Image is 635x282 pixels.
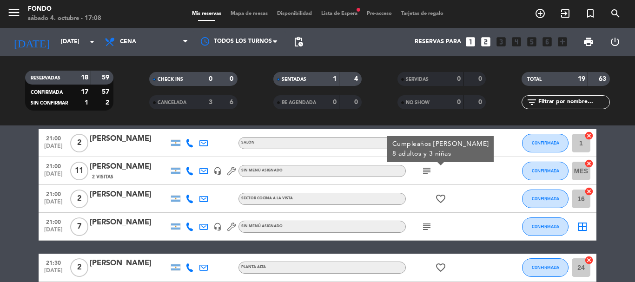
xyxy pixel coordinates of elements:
[495,36,507,48] i: looks_3
[317,11,362,16] span: Lista de Espera
[272,11,317,16] span: Disponibilidad
[241,224,283,228] span: Sin menú asignado
[522,162,569,180] button: CONFIRMADA
[435,193,446,204] i: favorite_border
[42,199,65,210] span: [DATE]
[527,77,542,82] span: TOTAL
[241,141,255,144] span: SALÓN
[415,39,461,45] span: Reservas para
[293,36,304,47] span: pending_actions
[31,90,63,95] span: CONFIRMADA
[70,190,88,208] span: 2
[90,216,169,229] div: [PERSON_NAME]
[610,8,621,19] i: search
[435,262,446,273] i: favorite_border
[333,99,337,105] strong: 0
[90,189,169,201] div: [PERSON_NAME]
[90,161,169,173] div: [PERSON_NAME]
[583,36,594,47] span: print
[406,77,429,82] span: SERVIDAS
[241,169,283,172] span: Sin menú asignado
[584,159,594,168] i: cancel
[90,257,169,269] div: [PERSON_NAME]
[120,39,136,45] span: Cena
[584,187,594,196] i: cancel
[599,76,608,82] strong: 63
[7,32,56,52] i: [DATE]
[158,77,183,82] span: CHECK INS
[187,11,226,16] span: Mis reservas
[421,165,432,177] i: subject
[42,188,65,199] span: 21:00
[226,11,272,16] span: Mapa de mesas
[28,5,101,14] div: Fondo
[42,268,65,278] span: [DATE]
[537,97,609,107] input: Filtrar por nombre...
[86,36,98,47] i: arrow_drop_down
[241,265,266,269] span: PLANTA ALTA
[577,221,588,232] i: border_all
[209,76,212,82] strong: 0
[362,11,397,16] span: Pre-acceso
[522,190,569,208] button: CONFIRMADA
[510,36,523,48] i: looks_4
[90,133,169,145] div: [PERSON_NAME]
[526,36,538,48] i: looks_5
[31,76,60,80] span: RESERVADAS
[106,99,111,106] strong: 2
[532,196,559,201] span: CONFIRMADA
[241,197,293,200] span: SECTOR COCINA A LA VISTA
[392,139,489,159] div: Cumpleaños [PERSON_NAME] 8 adultos y 3 niñas
[556,36,569,48] i: add_box
[526,97,537,108] i: filter_list
[602,28,628,56] div: LOG OUT
[42,216,65,227] span: 21:00
[31,101,68,105] span: SIN CONFIRMAR
[541,36,553,48] i: looks_6
[457,99,461,105] strong: 0
[584,131,594,140] i: cancel
[397,11,448,16] span: Tarjetas de regalo
[230,76,235,82] strong: 0
[532,168,559,173] span: CONFIRMADA
[7,6,21,20] i: menu
[102,74,111,81] strong: 59
[522,217,569,236] button: CONFIRMADA
[609,36,621,47] i: power_settings_new
[578,76,585,82] strong: 19
[42,171,65,182] span: [DATE]
[354,76,360,82] strong: 4
[28,14,101,23] div: sábado 4. octubre - 17:08
[457,76,461,82] strong: 0
[102,89,111,95] strong: 57
[522,258,569,277] button: CONFIRMADA
[522,134,569,152] button: CONFIRMADA
[70,217,88,236] span: 7
[81,74,88,81] strong: 18
[209,99,212,105] strong: 3
[421,221,432,232] i: subject
[480,36,492,48] i: looks_two
[532,224,559,229] span: CONFIRMADA
[535,8,546,19] i: add_circle_outline
[42,227,65,237] span: [DATE]
[585,8,596,19] i: turned_in_not
[70,162,88,180] span: 11
[478,76,484,82] strong: 0
[213,167,222,175] i: headset_mic
[333,76,337,82] strong: 1
[7,6,21,23] button: menu
[213,223,222,231] i: headset_mic
[158,100,186,105] span: CANCELADA
[92,173,113,181] span: 2 Visitas
[70,258,88,277] span: 2
[406,100,430,105] span: NO SHOW
[532,140,559,145] span: CONFIRMADA
[230,99,235,105] strong: 6
[42,143,65,154] span: [DATE]
[42,132,65,143] span: 21:00
[584,256,594,265] i: cancel
[532,265,559,270] span: CONFIRMADA
[282,100,316,105] span: RE AGENDADA
[560,8,571,19] i: exit_to_app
